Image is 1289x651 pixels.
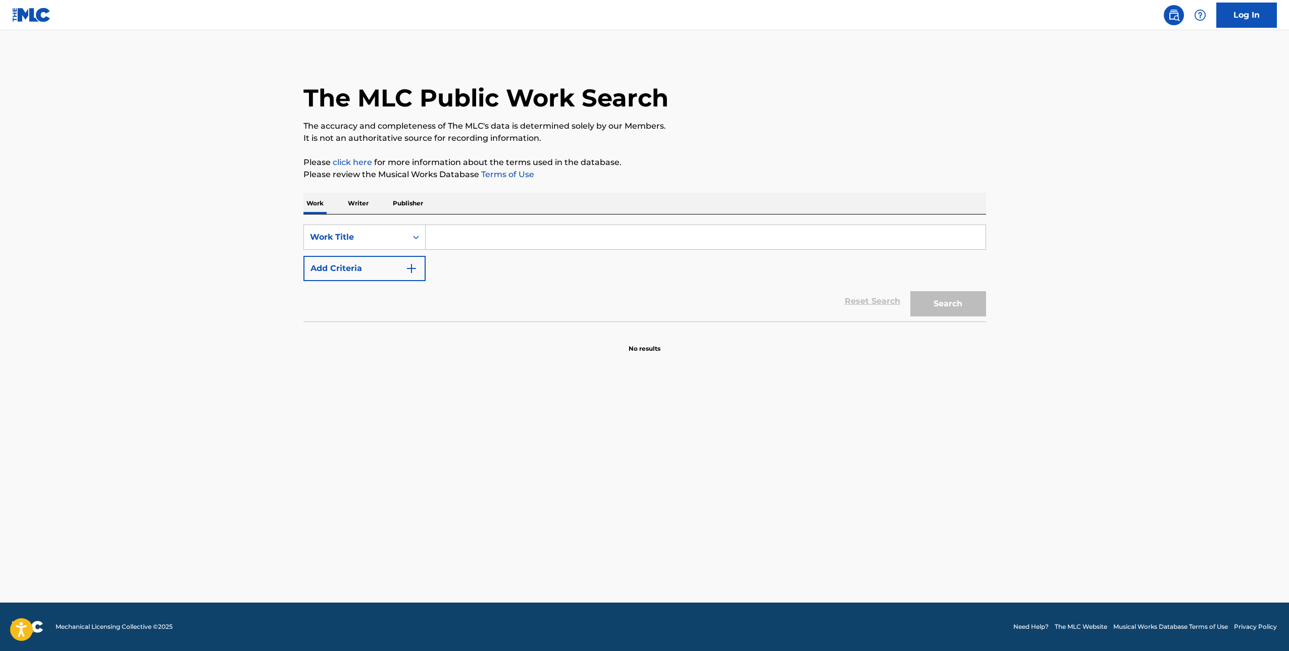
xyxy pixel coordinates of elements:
[1113,622,1228,631] a: Musical Works Database Terms of Use
[303,225,986,321] form: Search Form
[333,157,372,167] a: click here
[1216,3,1277,28] a: Log In
[1234,622,1277,631] a: Privacy Policy
[12,8,51,22] img: MLC Logo
[303,169,986,181] p: Please review the Musical Works Database
[1013,622,1049,631] a: Need Help?
[345,193,372,214] p: Writer
[303,156,986,169] p: Please for more information about the terms used in the database.
[1164,5,1184,25] a: Public Search
[479,170,534,179] a: Terms of Use
[56,622,173,631] span: Mechanical Licensing Collective © 2025
[1194,9,1206,21] img: help
[303,132,986,144] p: It is not an authoritative source for recording information.
[390,193,426,214] p: Publisher
[303,120,986,132] p: The accuracy and completeness of The MLC's data is determined solely by our Members.
[12,621,43,633] img: logo
[1190,5,1210,25] div: Help
[310,231,401,243] div: Work Title
[1168,9,1180,21] img: search
[303,193,327,214] p: Work
[405,262,418,275] img: 9d2ae6d4665cec9f34b9.svg
[303,256,426,281] button: Add Criteria
[303,83,668,113] h1: The MLC Public Work Search
[1055,622,1107,631] a: The MLC Website
[629,332,660,353] p: No results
